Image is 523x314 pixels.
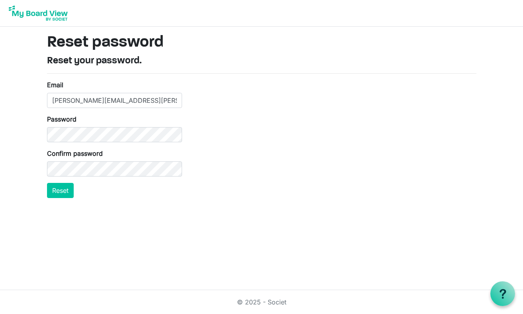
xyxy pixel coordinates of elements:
[47,55,476,67] h4: Reset your password.
[47,183,74,198] button: Reset
[47,114,76,124] label: Password
[47,80,63,90] label: Email
[6,3,70,23] img: My Board View Logo
[47,149,103,158] label: Confirm password
[47,33,476,52] h1: Reset password
[237,298,286,306] a: © 2025 - Societ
